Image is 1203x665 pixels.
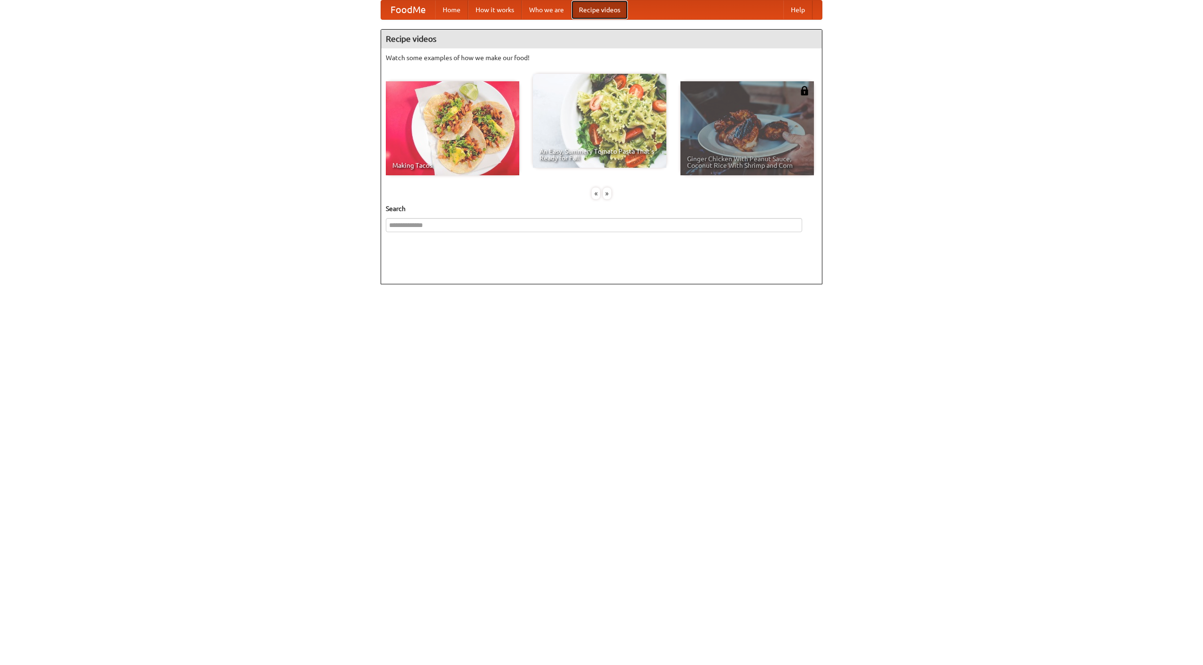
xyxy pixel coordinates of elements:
a: Making Tacos [386,81,519,175]
a: Who we are [522,0,571,19]
a: Recipe videos [571,0,628,19]
h5: Search [386,204,817,213]
span: Making Tacos [392,162,513,169]
a: How it works [468,0,522,19]
span: An Easy, Summery Tomato Pasta That's Ready for Fall [539,148,660,161]
a: Help [783,0,812,19]
a: An Easy, Summery Tomato Pasta That's Ready for Fall [533,74,666,168]
img: 483408.png [800,86,809,95]
div: » [603,188,611,199]
a: Home [435,0,468,19]
a: FoodMe [381,0,435,19]
div: « [592,188,600,199]
p: Watch some examples of how we make our food! [386,53,817,63]
h4: Recipe videos [381,30,822,48]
